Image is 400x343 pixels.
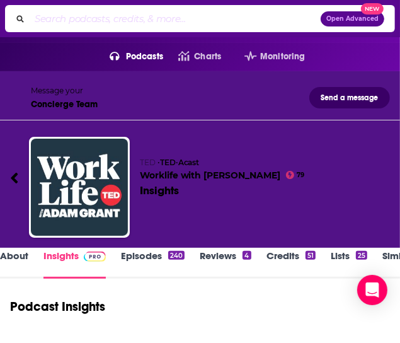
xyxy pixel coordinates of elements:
img: Podchaser Pro [84,252,106,262]
a: Lists25 [331,250,367,279]
div: Message your [31,86,98,95]
a: Episodes240 [121,250,185,279]
span: TED [140,158,156,167]
span: Open Advanced [326,16,379,22]
span: • [157,158,176,167]
h2: Worklife with [PERSON_NAME] [140,158,390,181]
a: Credits51 [266,250,316,279]
span: New [361,3,384,15]
div: Concierge Team [31,99,98,110]
a: Charts [163,47,221,67]
h1: Podcast Insights [10,299,105,315]
span: Charts [194,48,221,66]
div: 51 [306,251,316,260]
input: Search podcasts, credits, & more... [30,9,321,29]
span: • [176,158,200,167]
button: open menu [229,47,306,67]
a: TED [160,158,176,167]
div: 4 [243,251,251,260]
img: Worklife with Adam Grant [31,139,128,236]
span: Podcasts [126,48,163,66]
a: Reviews4 [200,250,251,279]
button: Send a message [309,87,390,108]
a: Acast [178,158,200,167]
button: Open AdvancedNew [321,11,384,26]
div: Open Intercom Messenger [357,275,387,305]
span: 79 [297,173,304,178]
div: 240 [168,251,185,260]
a: InsightsPodchaser Pro [43,250,106,279]
div: Insights [140,183,179,197]
div: 25 [356,251,367,260]
button: open menu [94,47,163,67]
div: Search podcasts, credits, & more... [5,5,395,32]
span: Monitoring [260,48,305,66]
